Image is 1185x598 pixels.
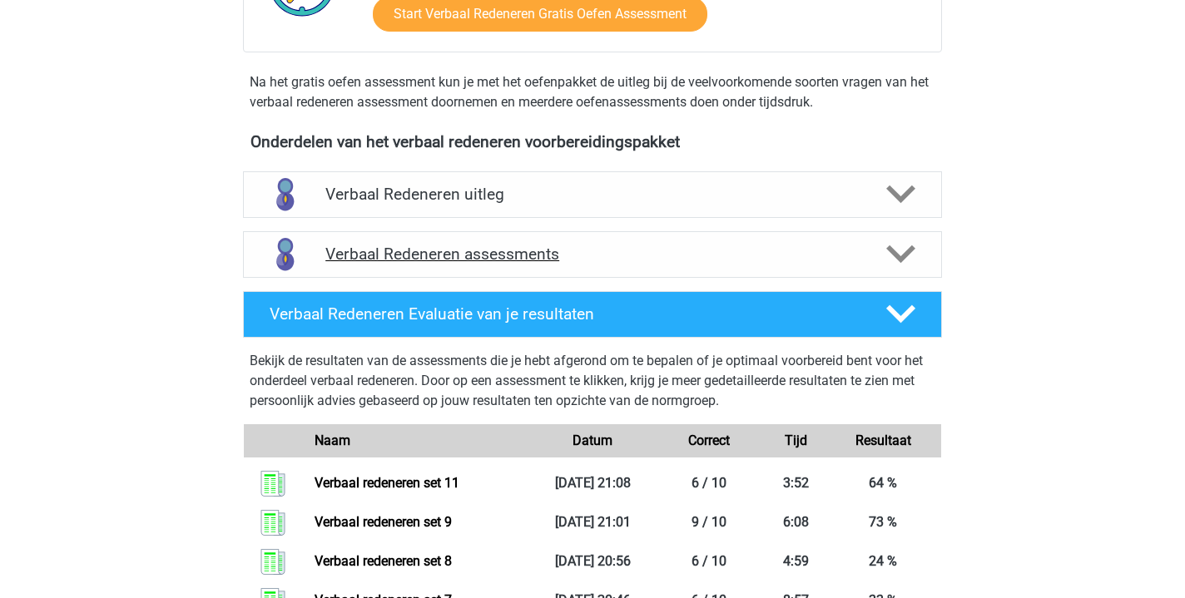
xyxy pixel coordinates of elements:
a: uitleg Verbaal Redeneren uitleg [236,171,949,218]
div: Naam [302,431,534,451]
h4: Verbaal Redeneren Evaluatie van je resultaten [270,304,860,324]
a: Verbaal redeneren set 11 [315,475,459,491]
a: Verbaal redeneren set 9 [315,514,452,530]
h4: Verbaal Redeneren assessments [325,245,860,264]
img: verbaal redeneren uitleg [264,173,306,215]
h4: Verbaal Redeneren uitleg [325,185,860,204]
div: Datum [534,431,651,451]
h4: Onderdelen van het verbaal redeneren voorbereidingspakket [250,132,935,151]
div: Resultaat [825,431,941,451]
a: assessments Verbaal Redeneren assessments [236,231,949,278]
a: Verbaal Redeneren Evaluatie van je resultaten [236,291,949,338]
div: Correct [651,431,767,451]
div: Tijd [767,431,826,451]
div: Na het gratis oefen assessment kun je met het oefenpakket de uitleg bij de veelvoorkomende soorte... [243,72,942,112]
p: Bekijk de resultaten van de assessments die je hebt afgerond om te bepalen of je optimaal voorber... [250,351,935,411]
a: Verbaal redeneren set 8 [315,553,452,569]
img: verbaal redeneren assessments [264,233,306,275]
